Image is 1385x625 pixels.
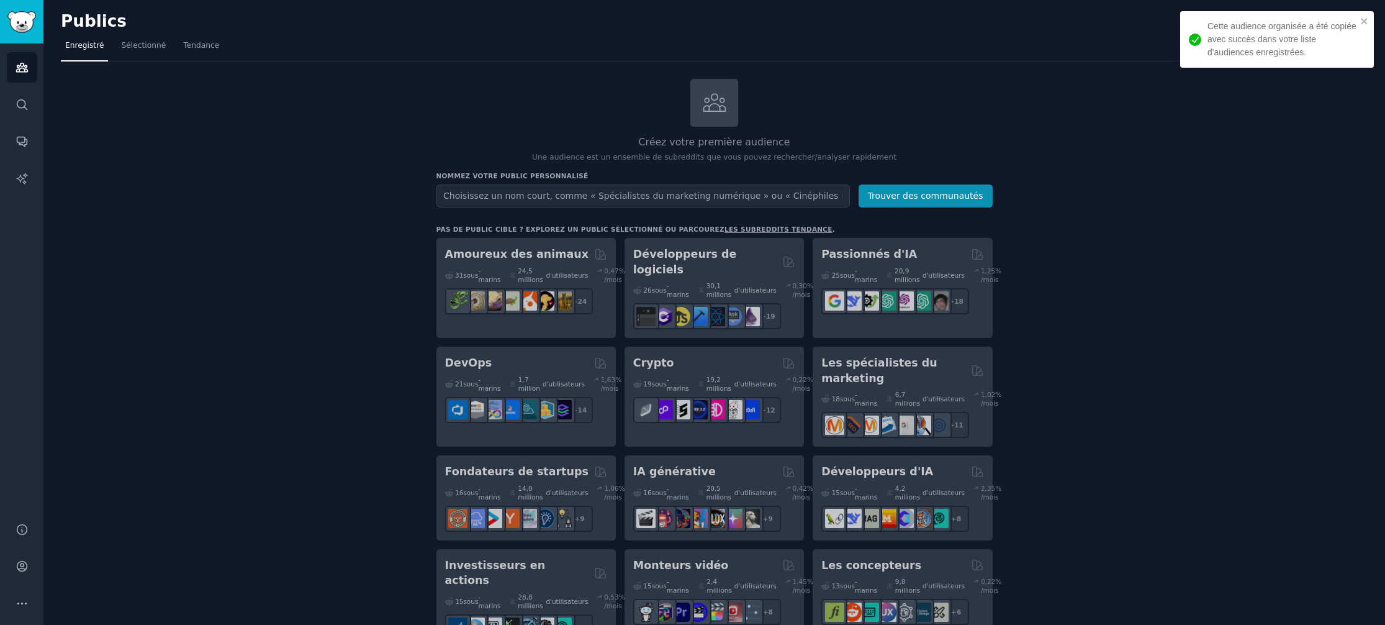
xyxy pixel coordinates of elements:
font: Enregistré [65,41,104,50]
a: les subreddits tendance [724,226,832,233]
font: Pas de public cible ? Explorez un public sélectionné ou parcourez [436,226,724,233]
font: Cette audience organisée a été copiée avec succès dans votre liste d'audiences enregistrées. [1207,21,1356,57]
font: Une audience est un ensemble de subreddits que vous pouvez rechercher/analyser rapidement [532,153,896,162]
font: Publics [61,12,127,30]
input: Choisissez un nom court, comme « Spécialistes du marketing numérique » ou « Cinéphiles » [436,185,850,208]
font: Nommez votre public personnalisé [436,172,589,180]
font: Sélectionné [121,41,166,50]
button: Trouver des communautés [859,185,993,208]
font: Créez votre première audience [639,136,790,148]
font: Trouver des communautés [868,191,983,201]
font: Tendance [183,41,219,50]
button: fermer [1360,16,1369,26]
a: Tendance [179,36,223,62]
font: . [832,226,835,233]
a: Enregistré [61,36,108,62]
img: Logo de GummySearch [7,11,36,33]
a: Sélectionné [117,36,170,62]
